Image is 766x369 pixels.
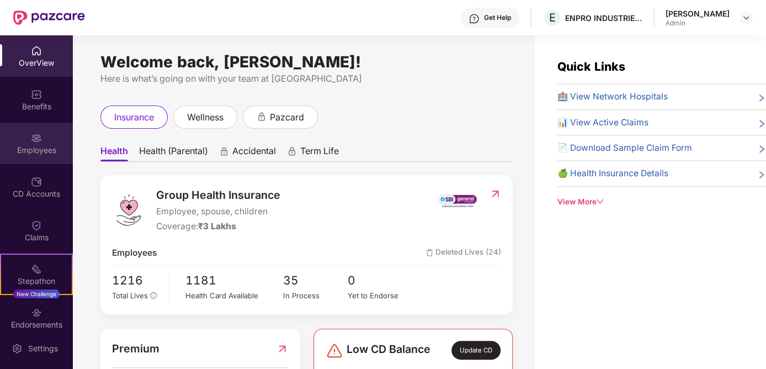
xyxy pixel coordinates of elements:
[185,290,283,302] div: Health Card Available
[112,291,148,300] span: Total Lives
[12,343,23,354] img: svg+xml;base64,PHN2ZyBpZD0iU2V0dGluZy0yMHgyMCIgeG1sbnM9Imh0dHA6Ly93d3cudzMub3JnLzIwMDAvc3ZnIiB3aW...
[557,60,625,73] span: Quick Links
[565,13,642,23] div: ENPRO INDUSTRIES PVT LTD
[156,187,280,204] span: Group Health Insurance
[557,167,668,180] span: 🍏 Health Insurance Details
[232,145,276,161] span: Accidental
[1,276,72,287] div: Stepathon
[549,11,556,24] span: E
[187,110,224,124] span: wellness
[757,144,766,155] span: right
[742,13,751,22] img: svg+xml;base64,PHN2ZyBpZD0iRHJvcGRvd24tMzJ4MzIiIHhtbG5zPSJodHRwOi8vd3d3LnczLm9yZy8yMDAwL3N2ZyIgd2...
[300,145,339,161] span: Term Life
[276,340,288,357] img: RedirectIcon
[757,169,766,180] span: right
[757,118,766,129] span: right
[100,72,513,86] div: Here is what’s going on with your team at [GEOGRAPHIC_DATA]
[156,205,280,218] span: Employee, spouse, children
[270,110,304,124] span: pazcard
[31,45,42,56] img: svg+xml;base64,PHN2ZyBpZD0iSG9tZSIgeG1sbnM9Imh0dHA6Ly93d3cudzMub3JnLzIwMDAvc3ZnIiB3aWR0aD0iMjAiIG...
[31,220,42,231] img: svg+xml;base64,PHN2ZyBpZD0iQ2xhaW0iIHhtbG5zPSJodHRwOi8vd3d3LnczLm9yZy8yMDAwL3N2ZyIgd2lkdGg9IjIwIi...
[31,263,42,275] img: svg+xml;base64,PHN2ZyB4bWxucz0iaHR0cDovL3d3dy53My5vcmcvMjAwMC9zdmciIHdpZHRoPSIyMSIgaGVpZ2h0PSIyMC...
[112,193,145,226] img: logo
[156,220,280,233] div: Coverage:
[596,198,604,205] span: down
[326,342,343,360] img: svg+xml;base64,PHN2ZyBpZD0iRGFuZ2VyLTMyeDMyIiB4bWxucz0iaHR0cDovL3d3dy53My5vcmcvMjAwMC9zdmciIHdpZH...
[100,57,513,66] div: Welcome back, [PERSON_NAME]!
[348,290,412,302] div: Yet to Endorse
[484,13,511,22] div: Get Help
[198,221,236,231] span: ₹3 Lakhs
[112,271,161,289] span: 1216
[100,145,128,161] span: Health
[287,146,297,156] div: animation
[426,249,433,256] img: deleteIcon
[112,246,157,260] span: Employees
[490,188,501,199] img: RedirectIcon
[114,110,154,124] span: insurance
[257,112,267,122] div: animation
[219,146,229,156] div: animation
[112,340,159,357] span: Premium
[150,292,157,299] span: info-circle
[31,176,42,187] img: svg+xml;base64,PHN2ZyBpZD0iQ0RfQWNjb3VudHMiIGRhdGEtbmFtZT0iQ0QgQWNjb3VudHMiIHhtbG5zPSJodHRwOi8vd3...
[13,10,85,25] img: New Pazcare Logo
[437,187,478,214] img: insurerIcon
[283,290,348,302] div: In Process
[557,196,766,208] div: View More
[347,341,430,360] span: Low CD Balance
[451,341,501,360] div: Update CD
[13,289,60,298] div: New Challenge
[426,246,501,260] span: Deleted Lives (24)
[666,8,730,19] div: [PERSON_NAME]
[31,133,42,144] img: svg+xml;base64,PHN2ZyBpZD0iRW1wbG95ZWVzIiB4bWxucz0iaHR0cDovL3d3dy53My5vcmcvMjAwMC9zdmciIHdpZHRoPS...
[557,90,667,103] span: 🏥 View Network Hospitals
[469,13,480,24] img: svg+xml;base64,PHN2ZyBpZD0iSGVscC0zMngzMiIgeG1sbnM9Imh0dHA6Ly93d3cudzMub3JnLzIwMDAvc3ZnIiB3aWR0aD...
[185,271,283,289] span: 1181
[25,343,61,354] div: Settings
[283,271,348,289] span: 35
[31,89,42,100] img: svg+xml;base64,PHN2ZyBpZD0iQmVuZWZpdHMiIHhtbG5zPSJodHRwOi8vd3d3LnczLm9yZy8yMDAwL3N2ZyIgd2lkdGg9Ij...
[139,145,208,161] span: Health (Parental)
[557,116,648,129] span: 📊 View Active Claims
[348,271,412,289] span: 0
[757,92,766,103] span: right
[557,141,691,155] span: 📄 Download Sample Claim Form
[31,307,42,318] img: svg+xml;base64,PHN2ZyBpZD0iRW5kb3JzZW1lbnRzIiB4bWxucz0iaHR0cDovL3d3dy53My5vcmcvMjAwMC9zdmciIHdpZH...
[666,19,730,28] div: Admin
